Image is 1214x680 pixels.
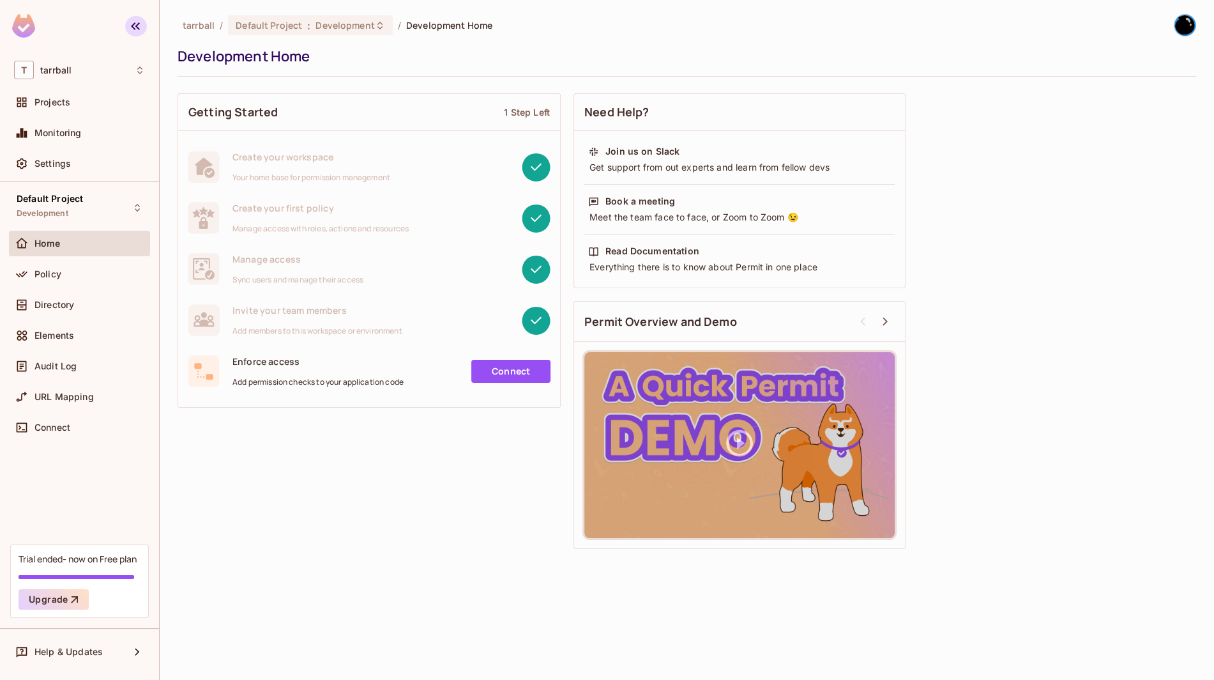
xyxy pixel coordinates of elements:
span: URL Mapping [34,392,94,402]
div: Get support from out experts and learn from fellow devs [588,161,891,174]
span: Manage access with roles, actions and resources [232,224,409,234]
img: Andrew Tarr [1174,15,1195,36]
span: Add members to this workspace or environment [232,326,402,336]
span: the active workspace [183,19,215,31]
span: Invite your team members [232,304,402,316]
span: Getting Started [188,104,278,120]
span: Manage access [232,253,363,265]
a: Connect [471,360,550,383]
div: Read Documentation [605,245,699,258]
span: Monitoring [34,128,82,138]
span: Directory [34,300,74,310]
span: Projects [34,97,70,107]
span: Need Help? [584,104,649,120]
img: SReyMgAAAABJRU5ErkJggg== [12,14,35,38]
span: Connect [34,422,70,433]
span: Audit Log [34,361,77,371]
span: Permit Overview and Demo [584,314,737,330]
span: Your home base for permission management [232,173,390,183]
button: Upgrade [19,589,89,610]
li: / [220,19,223,31]
span: Workspace: tarrball [40,65,72,75]
span: T [14,61,34,79]
span: Development Home [406,19,492,31]
div: 1 Step Left [504,106,550,118]
span: Development [315,19,374,31]
span: Help & Updates [34,647,103,657]
span: Default Project [17,194,83,204]
span: Add permission checks to your application code [232,377,404,387]
span: Development [17,208,68,219]
div: Everything there is to know about Permit in one place [588,261,891,274]
div: Join us on Slack [605,145,679,158]
div: Trial ended- now on Free plan [19,553,137,565]
span: : [307,20,311,31]
span: Create your workspace [232,151,390,163]
span: Settings [34,158,71,169]
li: / [398,19,401,31]
span: Create your first policy [232,202,409,214]
span: Default Project [236,19,302,31]
span: Enforce access [232,355,404,367]
div: Book a meeting [605,195,675,208]
div: Meet the team face to face, or Zoom to Zoom 😉 [588,211,891,224]
span: Home [34,238,61,249]
div: Development Home [178,47,1190,66]
span: Elements [34,330,74,341]
span: Policy [34,269,61,279]
span: Sync users and manage their access [232,275,363,285]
